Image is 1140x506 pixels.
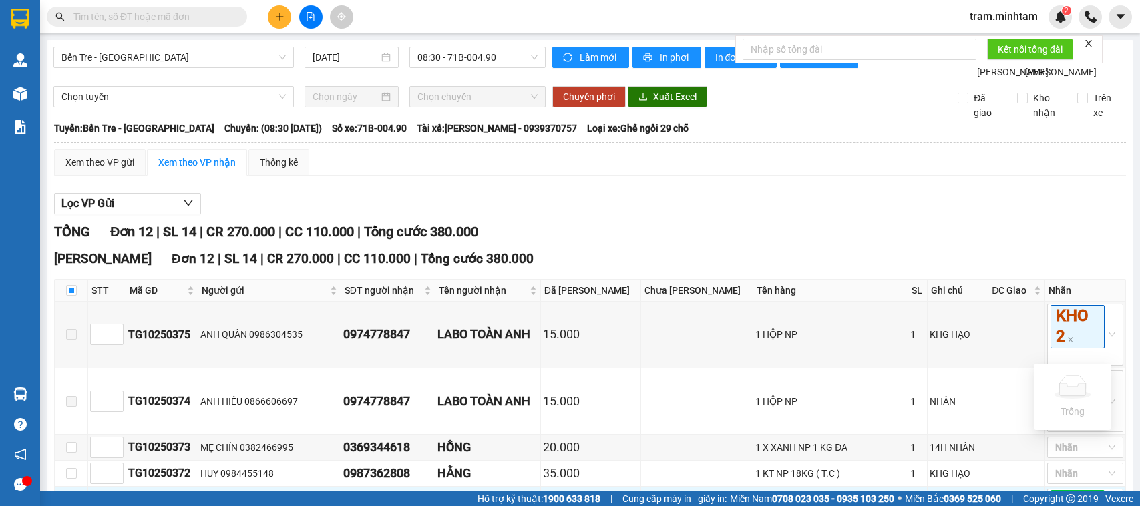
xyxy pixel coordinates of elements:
[910,440,925,455] div: 1
[435,461,541,487] td: HẰNG
[61,195,114,212] span: Lọc VP Gửi
[200,224,203,240] span: |
[1042,404,1103,419] div: Trống
[437,325,538,344] div: LABO TOÀN ANH
[14,418,27,431] span: question-circle
[959,8,1049,25] span: tram.minhtam
[552,86,626,107] button: Chuyển phơi
[200,466,338,481] div: HUY 0984455148
[987,39,1073,60] button: Kết nối tổng đài
[628,86,707,107] button: downloadXuất Excel
[313,89,379,104] input: Chọn ngày
[128,393,196,409] div: TG10250374
[341,461,435,487] td: 0987362808
[61,47,286,67] span: Bến Tre - Sài Gòn
[478,491,600,506] span: Hỗ trợ kỹ thuật:
[653,89,697,104] span: Xuất Excel
[61,87,286,107] span: Chọn tuyến
[755,327,906,342] div: 1 HỘP NP
[337,251,341,266] span: |
[65,155,134,170] div: Xem theo VP gửi
[13,87,27,101] img: warehouse-icon
[730,491,894,506] span: Miền Nam
[313,50,379,65] input: 15/10/2025
[930,327,986,342] div: KHG HẠO
[414,251,417,266] span: |
[543,464,639,483] div: 35.000
[753,280,908,302] th: Tên hàng
[332,121,407,136] span: Số xe: 71B-004.90
[643,53,654,63] span: printer
[54,251,152,266] span: [PERSON_NAME]
[437,438,538,457] div: HỒNG
[541,280,642,302] th: Đã [PERSON_NAME]
[55,12,65,21] span: search
[156,224,160,240] span: |
[898,496,902,501] span: ⚪️
[285,224,354,240] span: CC 110.000
[163,224,196,240] span: SL 14
[755,440,906,455] div: 1 X XANH NP 1 KG ĐA
[543,325,639,344] div: 15.000
[910,327,925,342] div: 1
[992,283,1031,298] span: ĐC Giao
[660,50,691,65] span: In phơi
[998,42,1063,57] span: Kết nối tổng đài
[13,53,27,67] img: warehouse-icon
[343,438,433,457] div: 0369344618
[417,87,537,107] span: Chọn chuyến
[299,5,323,29] button: file-add
[1088,91,1127,120] span: Trên xe
[202,283,327,298] span: Người gửi
[126,302,198,368] td: TG10250375
[587,121,689,136] span: Loại xe: Ghế ngồi 29 chỗ
[14,478,27,491] span: message
[705,47,777,68] button: In đơn chọn
[1115,11,1127,23] span: caret-down
[1051,305,1105,348] span: KHO 2
[110,224,153,240] span: Đơn 12
[126,461,198,487] td: TG10250372
[755,466,906,481] div: 1 KT NP 18KG ( T.C )
[88,280,126,302] th: STT
[218,251,221,266] span: |
[437,464,538,483] div: HẰNG
[1011,491,1013,506] span: |
[439,283,527,298] span: Tên người nhận
[344,251,411,266] span: CC 110.000
[200,394,338,409] div: ANH HIẾU 0866606697
[341,435,435,461] td: 0369344618
[172,251,214,266] span: Đơn 12
[128,465,196,481] div: TG10250372
[268,5,291,29] button: plus
[73,9,231,24] input: Tìm tên, số ĐT hoặc mã đơn
[930,394,986,409] div: NHÂN
[580,50,618,65] span: Làm mới
[206,224,275,240] span: CR 270.000
[641,280,753,302] th: Chưa [PERSON_NAME]
[54,193,201,214] button: Lọc VP Gửi
[435,435,541,461] td: HỒNG
[743,39,976,60] input: Nhập số tổng đài
[343,325,433,344] div: 0974778847
[130,283,184,298] span: Mã GD
[755,394,906,409] div: 1 HỘP NP
[543,438,639,457] div: 20.000
[357,224,361,240] span: |
[14,448,27,461] span: notification
[563,53,574,63] span: sync
[126,368,198,435] td: TG10250374
[930,440,986,455] div: 14H NHÂN
[928,280,988,302] th: Ghi chú
[908,280,928,302] th: SL
[341,302,435,368] td: 0974778847
[341,368,435,435] td: 0974778847
[260,251,264,266] span: |
[638,92,648,103] span: download
[364,224,478,240] span: Tổng cước 380.000
[417,47,537,67] span: 08:30 - 71B-004.90
[1055,11,1067,23] img: icon-new-feature
[54,123,214,134] b: Tuyến: Bến Tre - [GEOGRAPHIC_DATA]
[345,283,421,298] span: SĐT người nhận
[715,50,767,65] span: In đơn chọn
